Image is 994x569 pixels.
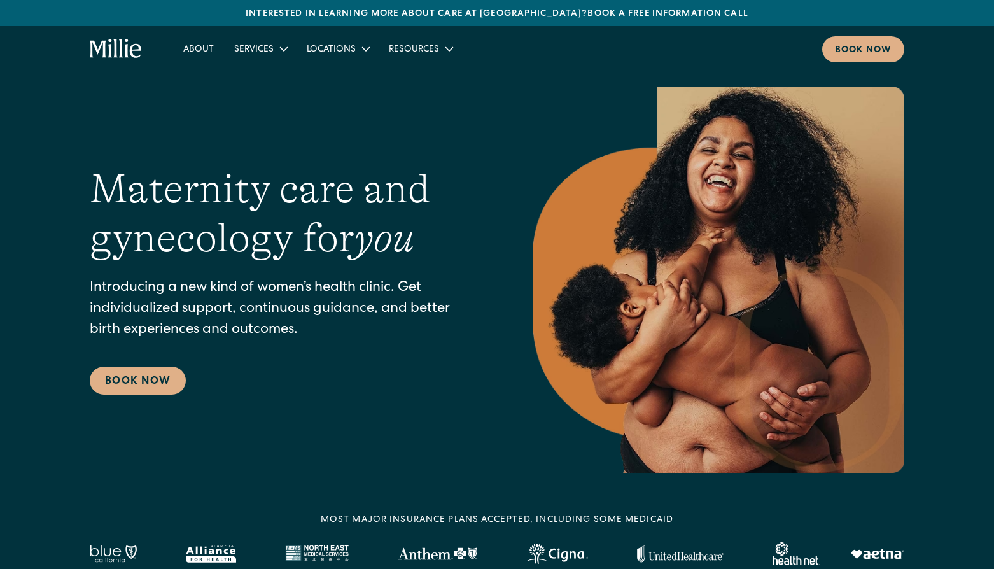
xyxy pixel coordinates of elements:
a: Book a free information call [587,10,748,18]
img: Cigna logo [526,544,588,564]
div: Resources [389,43,439,57]
img: Healthnet logo [773,542,820,565]
img: Smiling mother with her baby in arms, celebrating body positivity and the nurturing bond of postp... [533,87,904,473]
img: Aetna logo [851,549,904,559]
img: North East Medical Services logo [285,545,349,563]
div: Locations [307,43,356,57]
em: you [354,215,414,261]
a: Book now [822,36,904,62]
p: Introducing a new kind of women’s health clinic. Get individualized support, continuous guidance,... [90,278,482,341]
img: Anthem Logo [398,547,477,560]
img: United Healthcare logo [637,545,724,563]
a: home [90,39,143,59]
div: MOST MAJOR INSURANCE PLANS ACCEPTED, INCLUDING some MEDICAID [321,514,673,527]
a: Book Now [90,367,186,395]
div: Services [224,38,297,59]
div: Locations [297,38,379,59]
a: About [173,38,224,59]
div: Resources [379,38,462,59]
h1: Maternity care and gynecology for [90,165,482,263]
img: Blue California logo [90,545,137,563]
div: Book now [835,44,892,57]
img: Alameda Alliance logo [186,545,236,563]
div: Services [234,43,274,57]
